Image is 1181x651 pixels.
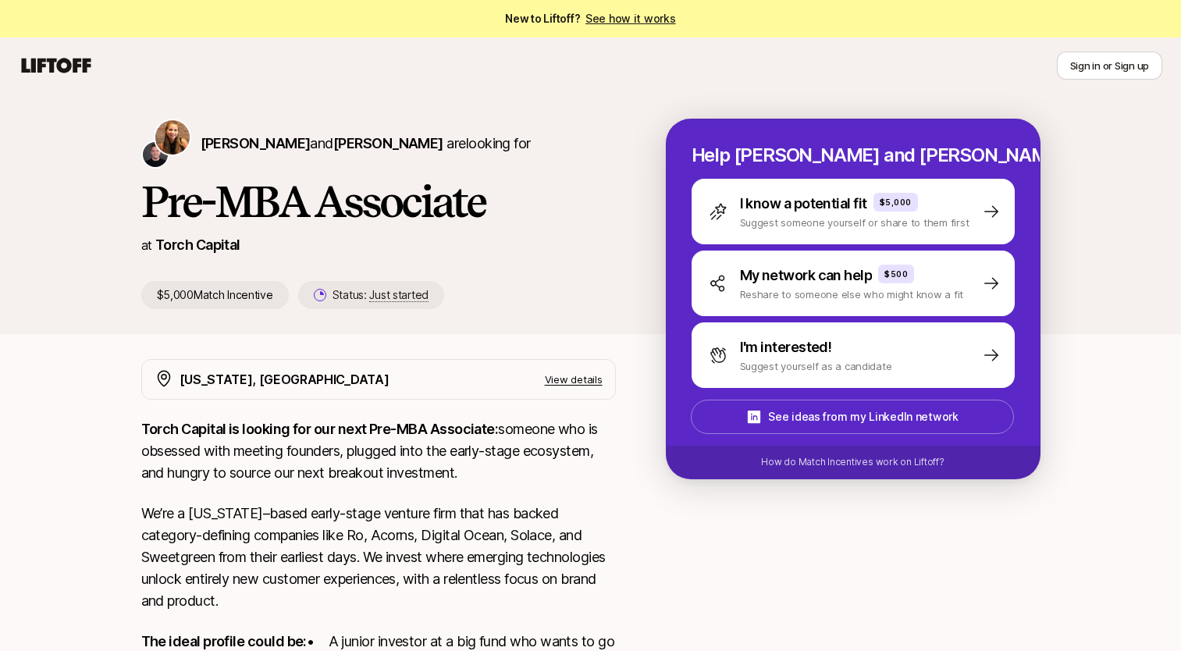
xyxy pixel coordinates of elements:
[141,633,307,649] strong: The ideal profile could be:
[143,142,168,167] img: Christopher Harper
[141,235,152,255] p: at
[585,12,676,25] a: See how it works
[740,336,832,358] p: I'm interested!
[180,369,390,390] p: [US_STATE], [GEOGRAPHIC_DATA]
[155,120,190,155] img: Katie Reiner
[505,9,675,28] span: New to Liftoff?
[545,372,603,387] p: View details
[740,193,867,215] p: I know a potential fit
[740,215,969,230] p: Suggest someone yourself or share to them first
[880,196,912,208] p: $5,000
[761,455,944,469] p: How do Match Incentives work on Liftoff?
[768,407,958,426] p: See ideas from my LinkedIn network
[1057,52,1162,80] button: Sign in or Sign up
[884,268,908,280] p: $500
[141,281,289,309] p: $5,000 Match Incentive
[155,237,240,253] a: Torch Capital
[141,421,499,437] strong: Torch Capital is looking for our next Pre-MBA Associate:
[201,133,531,155] p: are looking for
[740,265,873,286] p: My network can help
[310,135,443,151] span: and
[333,286,429,304] p: Status:
[740,286,964,302] p: Reshare to someone else who might know a fit
[333,135,443,151] span: [PERSON_NAME]
[141,178,616,225] h1: Pre-MBA Associate
[692,144,1015,166] p: Help [PERSON_NAME] and [PERSON_NAME] hire
[691,400,1014,434] button: See ideas from my LinkedIn network
[201,135,311,151] span: [PERSON_NAME]
[740,358,892,374] p: Suggest yourself as a candidate
[141,503,616,612] p: We’re a [US_STATE]–based early-stage venture firm that has backed category-defining companies lik...
[369,288,429,302] span: Just started
[141,418,616,484] p: someone who is obsessed with meeting founders, plugged into the early-stage ecosystem, and hungry...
